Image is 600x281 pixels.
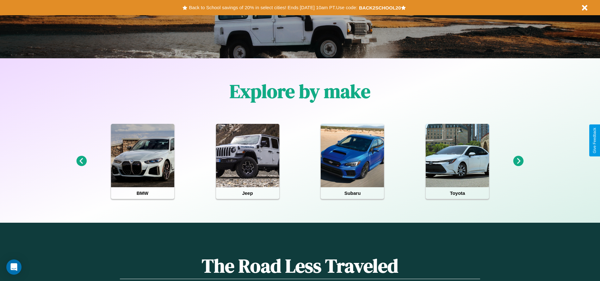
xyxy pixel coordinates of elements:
[187,3,359,12] button: Back to School savings of 20% in select cities! Ends [DATE] 10am PT.Use code:
[216,187,279,199] h4: Jeep
[230,78,370,104] h1: Explore by make
[321,187,384,199] h4: Subaru
[6,259,22,275] div: Open Intercom Messenger
[111,187,174,199] h4: BMW
[426,187,489,199] h4: Toyota
[592,128,597,153] div: Give Feedback
[359,5,401,10] b: BACK2SCHOOL20
[120,253,480,279] h1: The Road Less Traveled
